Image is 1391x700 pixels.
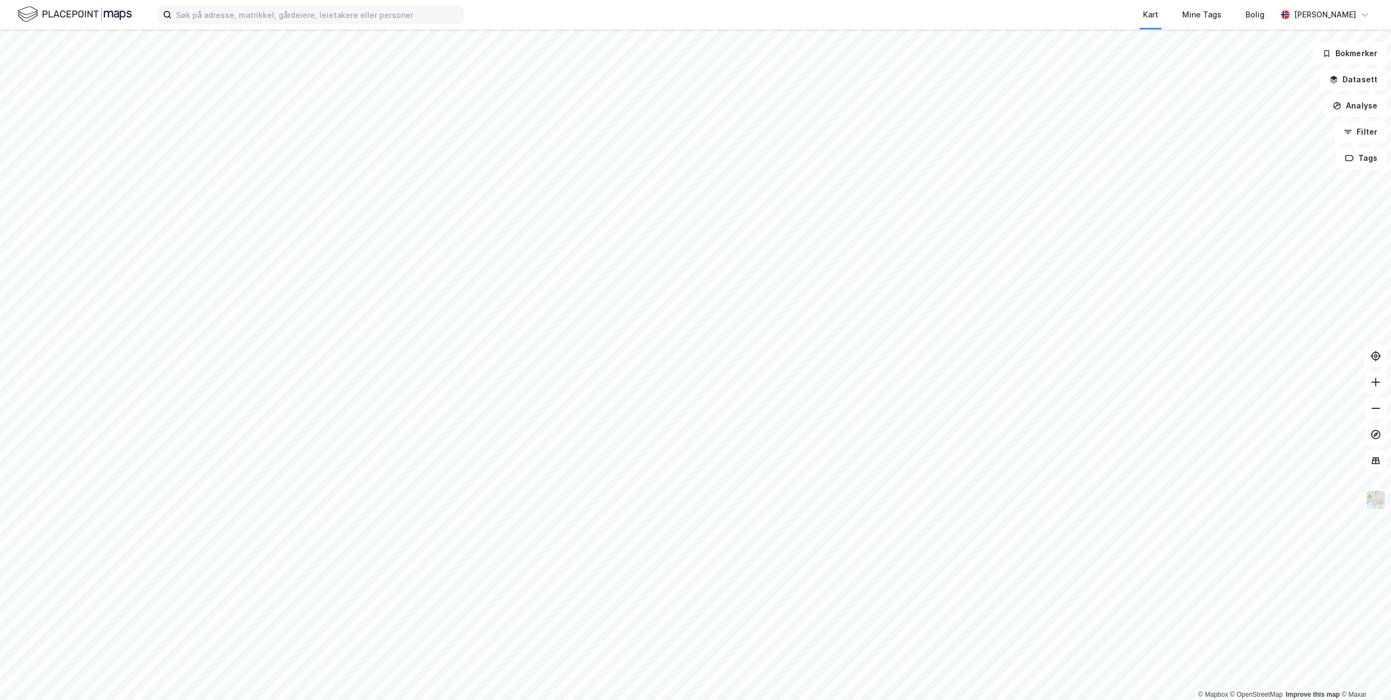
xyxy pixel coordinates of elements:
[1336,648,1391,700] iframe: Chat Widget
[172,7,463,23] input: Søk på adresse, matrikkel, gårdeiere, leietakere eller personer
[1334,121,1387,143] button: Filter
[1294,8,1356,21] div: [PERSON_NAME]
[1230,691,1283,698] a: OpenStreetMap
[1336,147,1387,169] button: Tags
[1143,8,1158,21] div: Kart
[1182,8,1221,21] div: Mine Tags
[1313,43,1387,64] button: Bokmerker
[1323,95,1387,117] button: Analyse
[1336,648,1391,700] div: Kontrollprogram for chat
[1286,691,1340,698] a: Improve this map
[1365,490,1386,510] img: Z
[1320,69,1387,90] button: Datasett
[1198,691,1228,698] a: Mapbox
[1245,8,1265,21] div: Bolig
[17,5,132,24] img: logo.f888ab2527a4732fd821a326f86c7f29.svg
